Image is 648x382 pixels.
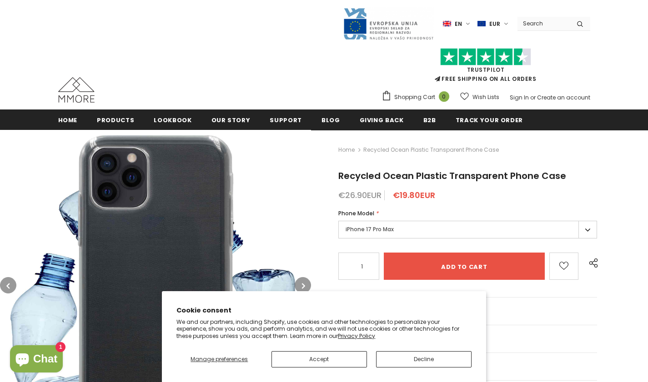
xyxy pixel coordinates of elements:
span: Products [97,116,134,124]
button: Manage preferences [176,351,262,367]
span: Our Story [211,116,251,124]
a: B2B [423,109,436,130]
span: Lookbook [154,116,191,124]
h2: Cookie consent [176,306,472,315]
a: Sign In [510,94,529,101]
span: Phone Model [338,209,374,217]
a: Products [97,109,134,130]
input: Add to cart [384,253,545,280]
button: Accept [271,351,367,367]
a: Home [338,144,355,155]
a: Shopping Cart 0 [382,90,454,104]
span: Shopping Cart [394,93,435,102]
span: support [270,116,302,124]
inbox-online-store-chat: Shopify online store chat [7,345,65,375]
a: Our Story [211,109,251,130]
a: Wish Lists [460,89,499,105]
img: Javni Razpis [343,7,434,40]
span: EUR [489,20,500,29]
a: Javni Razpis [343,20,434,27]
img: i-lang-1.png [443,20,451,28]
a: Lookbook [154,109,191,130]
span: or [530,94,536,101]
a: Home [58,109,78,130]
img: MMORE Cases [58,77,95,103]
a: Privacy Policy [338,332,375,340]
span: Wish Lists [472,93,499,102]
span: €26.90EUR [338,189,382,201]
span: Home [58,116,78,124]
span: FREE SHIPPING ON ALL ORDERS [382,52,590,83]
a: Track your order [456,109,523,130]
a: Giving back [360,109,404,130]
span: B2B [423,116,436,124]
span: €19.80EUR [393,189,435,201]
a: Trustpilot [467,66,505,74]
span: 0 [439,91,449,102]
span: en [455,20,462,29]
span: Track your order [456,116,523,124]
span: Recycled Ocean Plastic Transparent Phone Case [338,169,566,182]
label: iPhone 17 Pro Max [338,221,597,238]
a: support [270,109,302,130]
span: Giving back [360,116,404,124]
button: Decline [376,351,472,367]
img: Trust Pilot Stars [440,48,531,66]
p: We and our partners, including Shopify, use cookies and other technologies to personalize your ex... [176,318,472,340]
span: Blog [321,116,340,124]
a: Blog [321,109,340,130]
input: Search Site [517,17,570,30]
a: Create an account [537,94,590,101]
span: Recycled Ocean Plastic Transparent Phone Case [363,144,499,155]
span: Manage preferences [191,355,248,363]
